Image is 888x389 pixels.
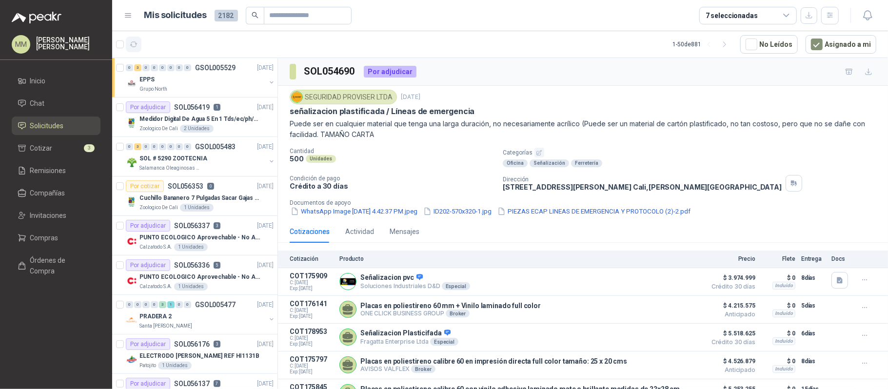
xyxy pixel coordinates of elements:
[12,72,100,90] a: Inicio
[292,92,302,102] img: Company Logo
[430,338,458,346] div: Especial
[30,210,67,221] span: Invitaciones
[831,255,851,262] p: Docs
[126,338,170,350] div: Por adjudicar
[530,159,569,167] div: Señalización
[139,233,261,242] p: PUNTO ECOLOGICO Aprovechable - No Aprovechable 20Litros Blanco - Negro
[174,380,210,387] p: SOL056137
[195,64,236,71] p: GSOL005529
[290,355,334,363] p: COT175797
[503,159,528,167] div: Oficina
[139,125,178,133] p: Zoologico De Cali
[126,220,170,232] div: Por adjudicar
[707,272,755,284] span: $ 3.974.999
[257,221,274,231] p: [DATE]
[30,143,53,154] span: Cotizar
[360,302,541,310] p: Placas en poliestireno 60 mm + Vinilo laminado full color
[290,199,884,206] p: Documentos de apoyo
[360,365,627,373] p: AVISOS VALFLEX
[290,106,474,117] p: señalizacion plastificada / Líneas de emergencia
[503,176,782,183] p: Dirección
[176,301,183,308] div: 0
[142,301,150,308] div: 0
[126,299,276,330] a: 0 0 0 0 3 1 0 0 GSOL005477[DATE] Company LogoPRADERA 2Santa [PERSON_NAME]
[290,155,304,163] p: 500
[139,351,259,361] p: ELECTRODO [PERSON_NAME] REF HI1131B
[360,338,458,346] p: Fragatta Enterprise Ltda
[496,206,691,216] button: PIEZAS ECAP LINEAS DE EMERGENCIA Y PROTOCOLO (2)-2.pdf
[30,233,59,243] span: Compras
[503,148,884,157] p: Categorías
[252,12,258,19] span: search
[761,328,795,339] p: $ 0
[706,10,758,21] div: 7 seleccionadas
[195,143,236,150] p: GSOL005483
[214,380,220,387] p: 7
[126,196,138,208] img: Company Logo
[158,362,192,370] div: 1 Unidades
[159,64,166,71] div: 0
[180,125,214,133] div: 2 Unidades
[144,8,207,22] h1: Mis solicitudes
[401,93,420,102] p: [DATE]
[174,104,210,111] p: SOL056419
[290,226,330,237] div: Cotizaciones
[290,280,334,286] span: C: [DATE]
[151,301,158,308] div: 0
[12,206,100,225] a: Invitaciones
[257,261,274,270] p: [DATE]
[174,262,210,269] p: SOL056336
[707,255,755,262] p: Precio
[571,159,602,167] div: Ferretería
[707,355,755,367] span: $ 4.526.879
[411,365,435,373] div: Broker
[290,272,334,280] p: COT175909
[257,379,274,389] p: [DATE]
[139,322,192,330] p: Santa [PERSON_NAME]
[290,341,334,347] span: Exp: [DATE]
[139,204,178,212] p: Zoologico De Cali
[801,355,826,367] p: 8 días
[290,328,334,335] p: COT178953
[801,300,826,311] p: 5 días
[360,273,470,282] p: Señalizacion pvc
[290,90,397,104] div: SEGURIDAD PROVISER LTDA
[180,204,214,212] div: 1 Unidades
[12,12,61,23] img: Logo peakr
[290,286,334,292] span: Exp: [DATE]
[167,301,175,308] div: 1
[290,308,334,313] span: C: [DATE]
[174,222,210,229] p: SOL056337
[174,243,208,251] div: 1 Unidades
[345,226,374,237] div: Actividad
[422,206,493,216] button: ID202-570x320-1.jpg
[176,64,183,71] div: 0
[801,272,826,284] p: 8 días
[139,115,261,124] p: Medidor Digital De Agua 5 En 1 Tds/ec/ph/salinidad/temperatu
[126,141,276,172] a: 0 3 0 0 0 0 0 0 GSOL005483[DATE] Company LogoSOL # 5290 ZOOTECNIASalamanca Oleaginosas SAS
[126,117,138,129] img: Company Logo
[126,314,138,326] img: Company Logo
[12,161,100,180] a: Remisiones
[126,259,170,271] div: Por adjudicar
[139,164,201,172] p: Salamanca Oleaginosas SAS
[290,255,334,262] p: Cotización
[126,301,133,308] div: 0
[290,363,334,369] span: C: [DATE]
[215,10,238,21] span: 2182
[112,334,277,374] a: Por adjudicarSOL0561763[DATE] Company LogoELECTRODO [PERSON_NAME] REF HI1131BPatojito1 Unidades
[707,284,755,290] span: Crédito 30 días
[12,229,100,247] a: Compras
[159,301,166,308] div: 3
[126,101,170,113] div: Por adjudicar
[126,143,133,150] div: 0
[257,142,274,152] p: [DATE]
[184,64,191,71] div: 0
[139,75,155,84] p: EPPS
[126,64,133,71] div: 0
[36,37,100,50] p: [PERSON_NAME] [PERSON_NAME]
[340,273,356,290] img: Company Logo
[151,64,158,71] div: 0
[772,310,795,317] div: Incluido
[390,226,419,237] div: Mensajes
